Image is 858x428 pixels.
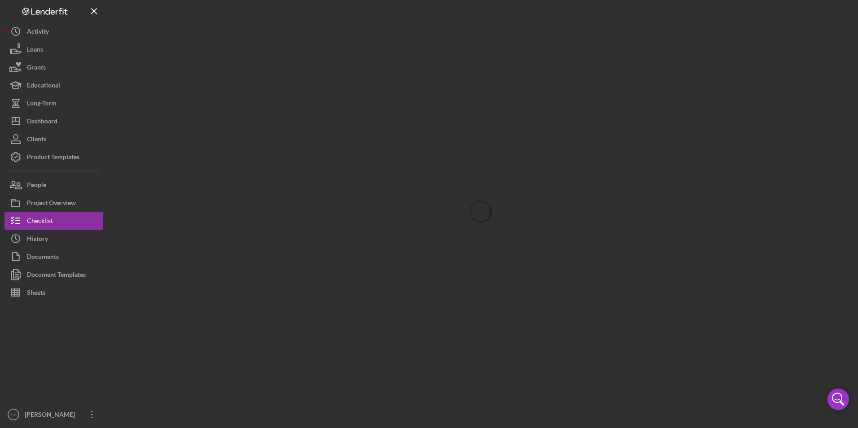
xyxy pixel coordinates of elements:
[4,22,103,40] button: Activity
[827,389,849,410] div: Open Intercom Messenger
[4,40,103,58] button: Loans
[4,76,103,94] button: Educational
[4,406,103,424] button: CH[PERSON_NAME]
[10,412,17,417] text: CH
[4,230,103,248] button: History
[27,212,53,232] div: Checklist
[4,194,103,212] button: Project Overview
[4,130,103,148] button: Clients
[27,112,57,132] div: Dashboard
[27,130,46,150] div: Clients
[27,248,59,268] div: Documents
[27,148,79,168] div: Product Templates
[27,58,46,79] div: Grants
[4,148,103,166] button: Product Templates
[4,58,103,76] button: Grants
[4,212,103,230] button: Checklist
[4,284,103,301] button: Sheets
[4,248,103,266] button: Documents
[22,406,81,426] div: [PERSON_NAME]
[4,266,103,284] button: Document Templates
[27,40,43,61] div: Loans
[4,112,103,130] button: Dashboard
[27,230,48,250] div: History
[4,94,103,112] button: Long-Term
[27,266,86,286] div: Document Templates
[27,94,57,114] div: Long-Term
[27,176,46,196] div: People
[27,194,76,214] div: Project Overview
[27,76,60,96] div: Educational
[27,284,45,304] div: Sheets
[27,22,49,43] div: Activity
[4,176,103,194] button: People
